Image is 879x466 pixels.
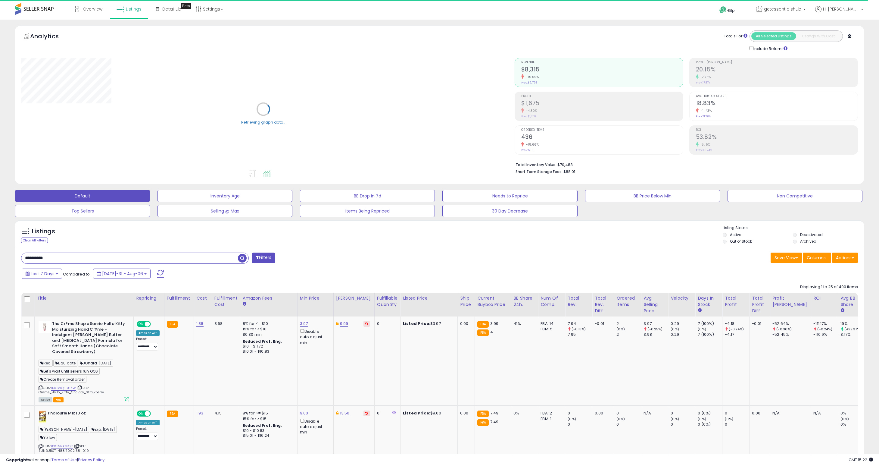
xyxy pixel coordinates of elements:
small: (0%) [840,417,849,421]
div: Ship Price [460,295,472,308]
span: 3.99 [490,321,499,326]
small: FBA [477,411,488,417]
span: OFF [150,411,160,416]
div: $10 - $11.72 [243,344,293,349]
small: Prev: 21.26% [696,115,711,118]
a: 9.00 [300,410,308,416]
div: 7.94 [568,321,592,326]
small: 15.15% [699,142,710,147]
button: Needs to Reprice [442,190,577,202]
div: N/A [772,411,806,416]
small: FBA [167,321,178,328]
b: Total Inventory Value: [516,162,556,167]
b: Short Term Storage Fees: [516,169,563,174]
div: Amazon Fees [243,295,295,301]
button: Default [15,190,150,202]
span: Last 7 Days [31,271,55,277]
small: (-0.13%) [572,327,586,332]
h2: 20.15% [696,66,858,74]
a: Help [715,2,747,20]
small: (0%) [616,327,625,332]
div: 0.29 [671,332,695,337]
strong: Copyright [6,457,28,463]
div: Days In Stock [698,295,720,308]
div: $9.00 [403,411,453,416]
div: 0 [725,411,749,416]
h5: Listings [32,227,55,236]
div: 0 [725,422,749,427]
span: [DATE]-31 - Aug-06 [102,271,143,277]
small: (0%) [616,417,625,421]
div: Tooltip anchor [181,3,191,9]
small: (0%) [568,417,576,421]
small: (-0.36%) [776,327,792,332]
h2: 18.83% [696,100,858,108]
span: Ordered Items [521,128,683,132]
a: 9.99 [340,321,348,327]
div: Total Rev. [568,295,590,308]
div: 0.00 [752,411,765,416]
div: Profit [PERSON_NAME] [772,295,808,308]
div: Total Rev. Diff. [595,295,611,314]
small: FBA [477,321,488,328]
div: 0 [377,321,396,326]
div: 0 (0%) [698,422,722,427]
div: Preset: [136,337,160,351]
div: Disable auto adjust min [300,418,329,435]
div: $0.30 min [243,332,293,337]
span: OFF [150,322,160,327]
span: DataHub [162,6,181,12]
button: [DATE]-31 - Aug-06 [93,269,151,279]
div: Ordered Items [616,295,638,308]
div: FBM: 5 [541,326,560,332]
div: Preset: [136,427,160,440]
span: Avg. Buybox Share [696,95,858,98]
label: Archived [800,239,816,244]
span: Profit [PERSON_NAME] [696,61,858,64]
button: BB Price Below Min [585,190,720,202]
div: ROI [813,295,835,301]
div: Disable auto adjust min [300,328,329,345]
div: Listed Price [403,295,455,301]
div: 7.95 [568,332,592,337]
p: Listing States: [723,225,864,231]
div: 0% [840,411,865,416]
span: Red [39,360,53,367]
b: The Cr?me Shop x Sanrio Hello Kitty Moisturizing Hand Cr?me - Indulgent [PERSON_NAME] Butter and ... [52,321,125,356]
div: 7 (100%) [698,332,722,337]
small: Days In Stock. [698,308,701,313]
button: Columns [803,253,831,263]
a: 1.93 [196,410,204,416]
span: Compared to: [63,271,91,277]
div: 3.97 [644,321,668,326]
div: Fulfillment Cost [214,295,238,308]
div: 0 [568,411,592,416]
a: Privacy Policy [78,457,104,463]
small: Avg BB Share. [840,308,844,313]
div: 4.15 [214,411,235,416]
div: FBM: 1 [541,416,560,422]
div: [PERSON_NAME] [336,295,372,301]
div: Avg BB Share [840,295,862,308]
span: ON [137,411,145,416]
div: $15.01 - $16.24 [243,433,293,438]
a: 1.88 [196,321,204,327]
div: Title [37,295,131,301]
div: -4.18 [725,321,749,326]
li: $70,483 [516,161,853,168]
a: B0CNNX7PQD [51,444,73,449]
small: (499.37%) [844,327,861,332]
span: FBA [53,397,64,402]
button: Listings With Cost [796,32,841,40]
div: Totals For [724,33,747,39]
span: Yellow [39,434,57,441]
small: Prev: 46.74% [696,148,712,152]
div: 8% for <= $10 [243,321,293,326]
div: ASIN: [39,321,129,401]
span: Liquidate [53,360,78,367]
span: ON [137,322,145,327]
span: getessentialshub [764,6,801,12]
div: Avg Selling Price [644,295,665,314]
div: 3.68 [214,321,235,326]
div: Velocity [671,295,693,301]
